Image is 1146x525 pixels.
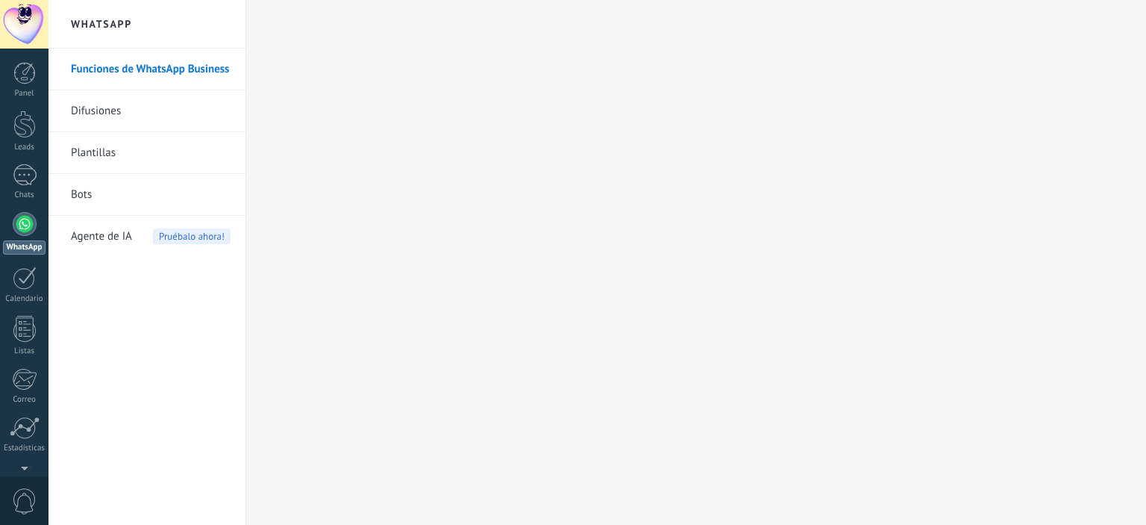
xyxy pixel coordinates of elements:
[3,143,46,152] div: Leads
[71,216,231,258] a: Agente de IAPruébalo ahora!
[48,90,245,132] li: Difusiones
[3,444,46,453] div: Estadísticas
[153,229,231,244] span: Pruébalo ahora!
[71,90,231,132] a: Difusiones
[71,174,231,216] a: Bots
[71,132,231,174] a: Plantillas
[48,49,245,90] li: Funciones de WhatsApp Business
[48,216,245,257] li: Agente de IA
[3,240,46,255] div: WhatsApp
[3,347,46,356] div: Listas
[3,395,46,405] div: Correo
[48,132,245,174] li: Plantillas
[3,89,46,99] div: Panel
[48,174,245,216] li: Bots
[71,216,132,258] span: Agente de IA
[71,49,231,90] a: Funciones de WhatsApp Business
[3,294,46,304] div: Calendario
[3,190,46,200] div: Chats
